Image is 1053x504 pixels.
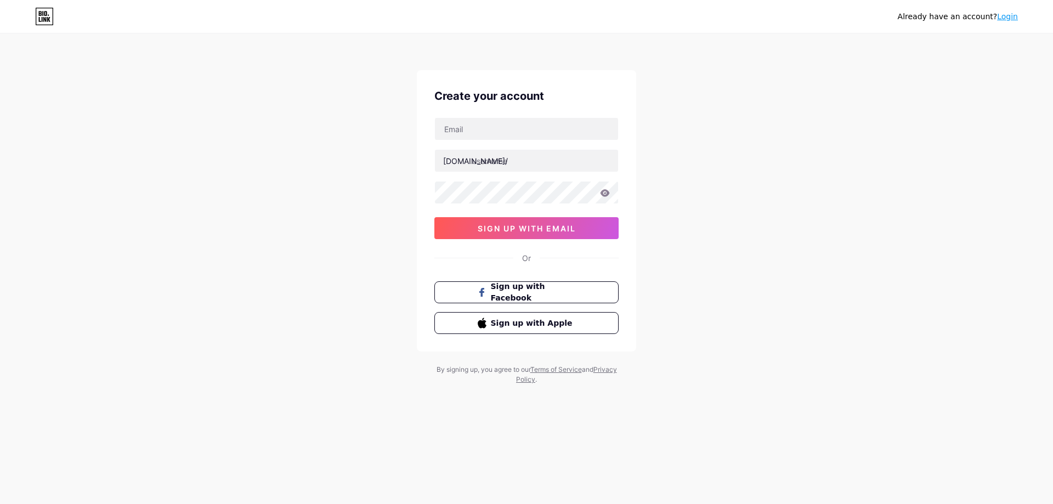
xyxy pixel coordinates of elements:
div: Already have an account? [898,11,1018,22]
a: Terms of Service [530,365,582,373]
input: Email [435,118,618,140]
a: Login [997,12,1018,21]
div: [DOMAIN_NAME]/ [443,155,508,167]
span: Sign up with Facebook [491,281,576,304]
span: sign up with email [478,224,576,233]
div: By signing up, you agree to our and . [433,365,620,384]
div: Or [522,252,531,264]
input: username [435,150,618,172]
div: Create your account [434,88,619,104]
button: Sign up with Apple [434,312,619,334]
button: sign up with email [434,217,619,239]
button: Sign up with Facebook [434,281,619,303]
span: Sign up with Apple [491,318,576,329]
